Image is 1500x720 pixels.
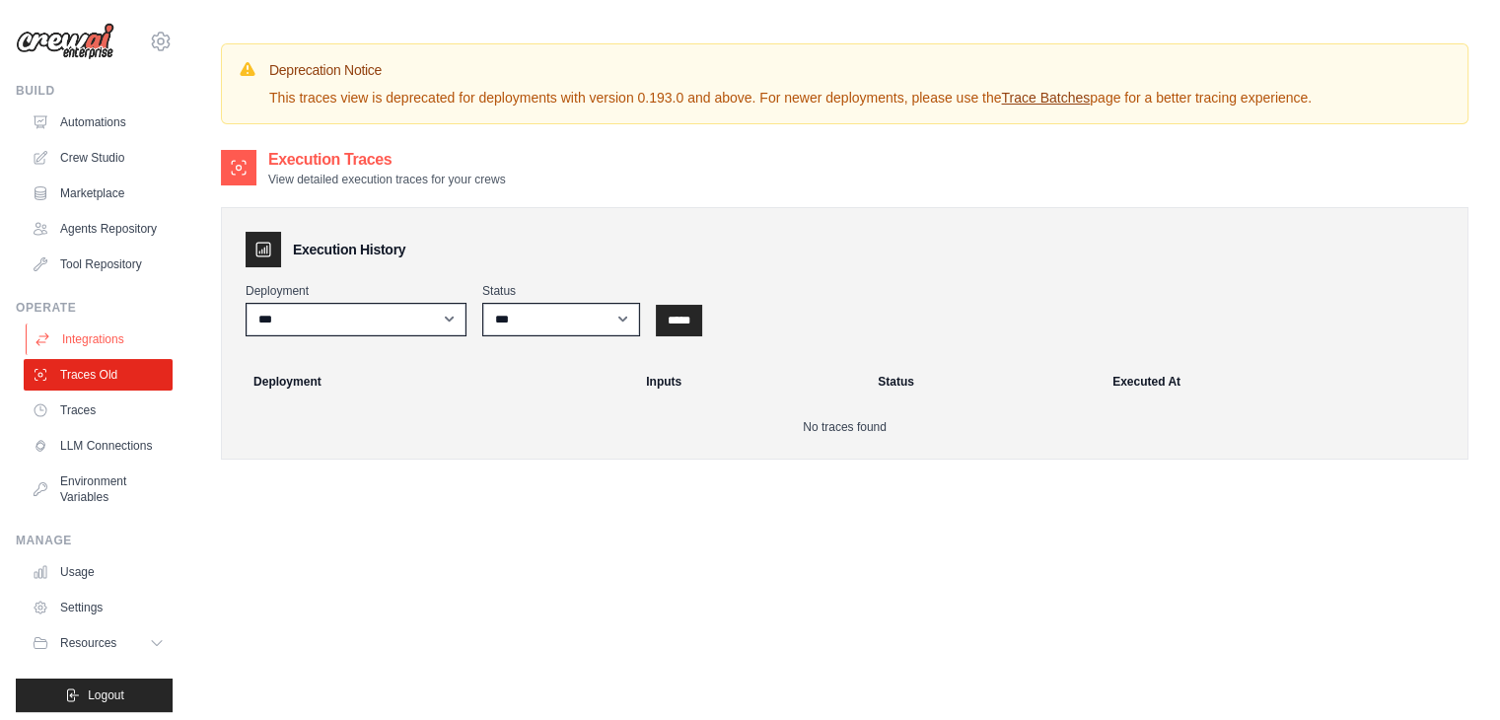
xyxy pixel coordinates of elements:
[24,466,173,513] a: Environment Variables
[268,172,506,187] p: View detailed execution traces for your crews
[269,60,1312,80] h3: Deprecation Notice
[16,679,173,712] button: Logout
[24,178,173,209] a: Marketplace
[866,360,1101,403] th: Status
[24,395,173,426] a: Traces
[16,533,173,548] div: Manage
[482,283,640,299] label: Status
[246,283,466,299] label: Deployment
[246,419,1444,435] p: No traces found
[1001,90,1090,106] a: Trace Batches
[26,324,175,355] a: Integrations
[24,142,173,174] a: Crew Studio
[230,360,634,403] th: Deployment
[293,240,405,259] h3: Execution History
[269,88,1312,108] p: This traces view is deprecated for deployments with version 0.193.0 and above. For newer deployme...
[16,23,114,60] img: Logo
[24,107,173,138] a: Automations
[1101,360,1460,403] th: Executed At
[24,592,173,623] a: Settings
[60,635,116,651] span: Resources
[16,83,173,99] div: Build
[268,148,506,172] h2: Execution Traces
[16,300,173,316] div: Operate
[24,627,173,659] button: Resources
[88,687,124,703] span: Logout
[24,249,173,280] a: Tool Repository
[24,556,173,588] a: Usage
[634,360,866,403] th: Inputs
[24,213,173,245] a: Agents Repository
[24,359,173,391] a: Traces Old
[24,430,173,462] a: LLM Connections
